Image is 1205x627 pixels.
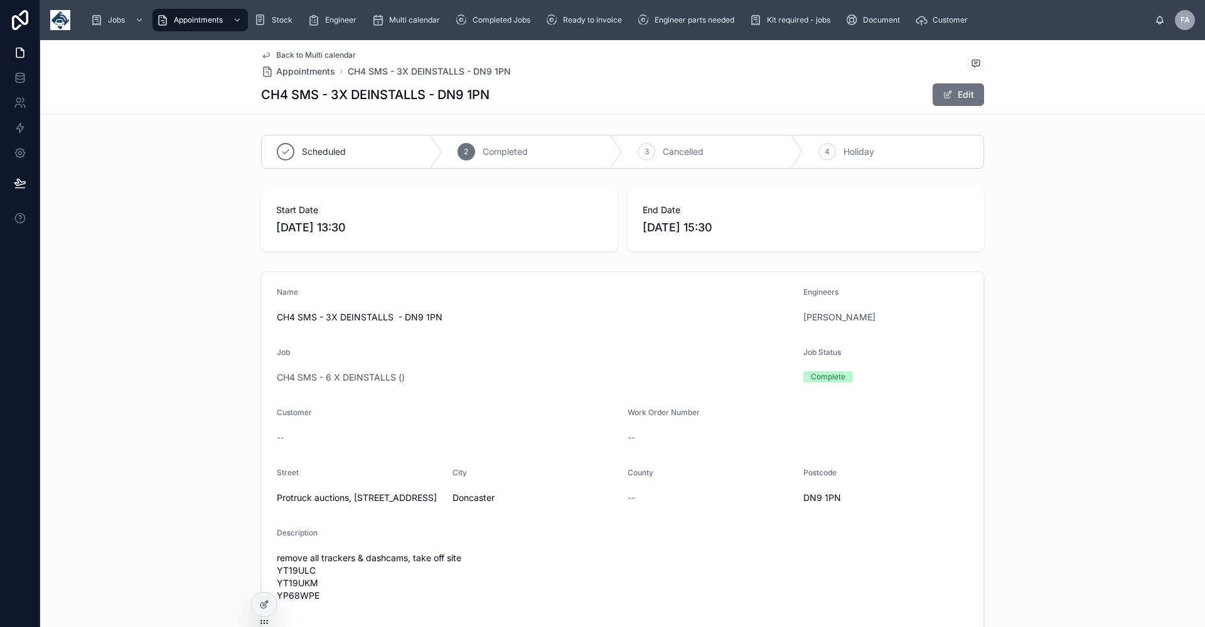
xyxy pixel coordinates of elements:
a: [PERSON_NAME] [803,311,876,324]
span: Document [863,15,900,25]
span: Street [277,468,299,477]
a: Ready to invoice [542,9,631,31]
span: -- [628,431,635,444]
span: Postcode [803,468,837,477]
span: Stock [272,15,292,25]
a: CH4 SMS - 6 X DEINSTALLS () [277,371,405,384]
span: Customer [933,15,968,25]
a: Engineer parts needed [633,9,743,31]
span: Appointments [276,65,335,78]
a: Multi calendar [368,9,449,31]
span: 4 [825,147,830,157]
span: Cancelled [663,145,704,158]
span: 3 [645,147,649,157]
a: Document [842,9,909,31]
a: Completed Jobs [451,9,539,31]
h1: CH4 SMS - 3X DEINSTALLS - DN9 1PN [261,86,490,103]
button: Edit [933,83,984,106]
span: Doncaster [453,492,618,504]
span: Back to Multi calendar [276,50,356,60]
span: Completed [483,145,528,158]
span: Multi calendar [389,15,440,25]
span: Engineer parts needed [655,15,734,25]
span: Scheduled [302,145,346,158]
a: Appointments [261,65,335,78]
span: remove all trackers & dashcams, take off site YT19ULC YT19UKM YP68WPE [277,552,968,602]
span: [DATE] 15:30 [643,219,969,236]
span: -- [628,492,635,504]
span: Name [277,287,298,297]
span: Ready to invoice [563,15,622,25]
span: Engineers [803,287,838,297]
span: County [628,468,653,477]
a: Appointments [153,9,248,31]
a: Kit required - jobs [746,9,839,31]
span: Job Status [803,347,841,357]
span: DN9 1PN [803,492,969,504]
div: scrollable content [80,6,1155,34]
span: Engineer [325,15,356,25]
a: CH4 SMS - 3X DEINSTALLS - DN9 1PN [348,65,511,78]
span: Holiday [843,145,874,158]
span: Appointments [174,15,223,25]
span: 2 [464,147,468,157]
span: [DATE] 13:30 [276,219,602,236]
span: Description [277,528,318,537]
span: Kit required - jobs [767,15,830,25]
span: End Date [643,204,969,216]
span: Job [277,347,290,357]
span: Work Order Number [628,408,700,417]
span: FA [1181,15,1190,25]
span: Jobs [108,15,125,25]
span: City [453,468,467,477]
span: -- [277,431,284,444]
a: Jobs [87,9,150,31]
span: Start Date [276,204,602,216]
div: Complete [811,371,845,382]
span: Completed Jobs [473,15,530,25]
a: Back to Multi calendar [261,50,356,60]
span: CH4 SMS - 3X DEINSTALLS - DN9 1PN [277,311,793,324]
a: Stock [250,9,301,31]
a: Engineer [304,9,365,31]
img: App logo [50,10,70,30]
span: Customer [277,408,312,417]
a: Customer [911,9,977,31]
span: Protruck auctions, [STREET_ADDRESS] [277,492,442,504]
